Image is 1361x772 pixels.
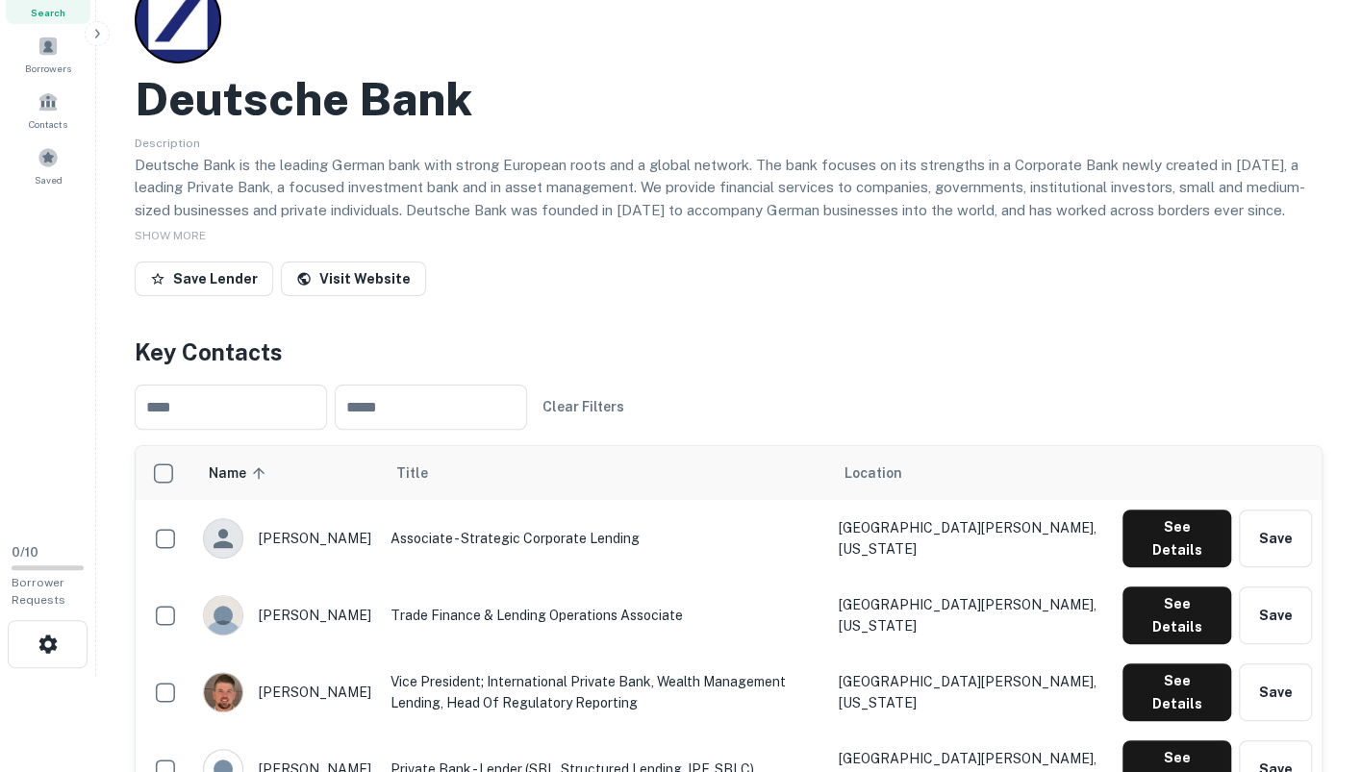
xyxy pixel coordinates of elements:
span: Search [31,5,65,20]
button: Save [1239,510,1312,567]
th: Title [381,446,829,500]
a: Visit Website [281,261,426,296]
div: [PERSON_NAME] [203,672,371,712]
td: Associate - Strategic Corporate Lending [381,500,829,577]
a: Borrowers [6,28,90,80]
td: [GEOGRAPHIC_DATA][PERSON_NAME], [US_STATE] [829,654,1113,731]
span: Contacts [29,116,67,132]
span: Location [844,461,902,485]
h4: Key Contacts [135,335,1323,369]
button: Clear Filters [535,389,632,424]
th: Location [829,446,1113,500]
span: SHOW MORE [135,229,206,242]
button: Save [1239,663,1312,721]
h2: Deutsche Bank [135,71,472,127]
img: 1652384593695 [204,673,242,711]
span: Saved [35,172,63,187]
img: 244xhbkr7g40x6bsu4gi6q4ry [204,596,242,635]
a: Contacts [6,84,90,136]
a: Saved [6,139,90,191]
th: Name [193,446,381,500]
p: Deutsche Bank is the leading German bank with strong European roots and a global network. The ban... [135,154,1323,244]
button: Save Lender [135,261,273,296]
span: Title [396,461,453,485]
span: Name [209,461,271,485]
span: Borrower Requests [12,576,65,607]
td: Trade Finance & Lending Operations Associate [381,577,829,654]
span: Borrowers [25,61,71,76]
span: 0 / 10 [12,545,38,560]
button: Save [1239,586,1312,644]
td: [GEOGRAPHIC_DATA][PERSON_NAME], [US_STATE] [829,577,1113,654]
td: Vice President; International Private Bank, Wealth Management Lending, Head of Regulatory Reporting [381,654,829,731]
div: [PERSON_NAME] [203,595,371,635]
button: See Details [1122,663,1231,721]
button: See Details [1122,586,1231,644]
div: [PERSON_NAME] [203,518,371,559]
span: Description [135,137,200,150]
button: See Details [1122,510,1231,567]
td: [GEOGRAPHIC_DATA][PERSON_NAME], [US_STATE] [829,500,1113,577]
